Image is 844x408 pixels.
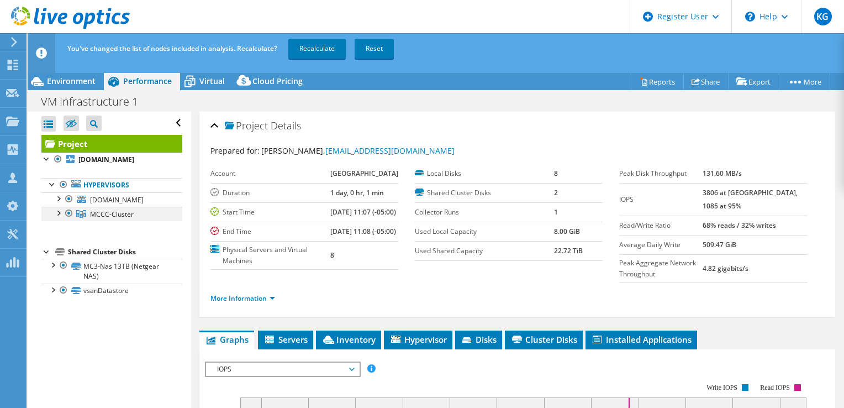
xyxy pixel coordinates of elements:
b: 8 [554,169,558,178]
a: Hypervisors [41,178,182,192]
div: Shared Cluster Disks [68,245,182,259]
a: More [779,73,830,90]
label: Local Disks [415,168,554,179]
b: 22.72 TiB [554,246,583,255]
label: Average Daily Write [619,239,703,250]
label: Peak Disk Throughput [619,168,703,179]
span: Installed Applications [591,334,692,345]
b: 4.82 gigabits/s [703,264,748,273]
b: 68% reads / 32% writes [703,221,776,230]
label: Used Shared Capacity [415,245,554,257]
label: Prepared for: [210,145,260,156]
label: Duration [210,187,330,198]
span: Virtual [199,76,225,86]
b: 131.60 MB/s [703,169,742,178]
label: IOPS [619,194,703,205]
label: Read/Write Ratio [619,220,703,231]
b: 509.47 GiB [703,240,736,249]
a: Share [683,73,729,90]
b: 1 [554,207,558,217]
label: End Time [210,226,330,237]
span: Project [225,121,268,132]
a: Reports [631,73,684,90]
a: [DOMAIN_NAME] [41,192,182,207]
span: [DOMAIN_NAME] [90,195,144,205]
label: Physical Servers and Virtual Machines [210,244,330,266]
span: Performance [123,76,172,86]
b: 1 day, 0 hr, 1 min [330,188,384,197]
span: KG [814,8,832,25]
b: 8.00 GiB [554,227,580,236]
b: [DATE] 11:08 (-05:00) [330,227,396,236]
a: [DOMAIN_NAME] [41,153,182,167]
span: Cloud Pricing [252,76,303,86]
a: MC3-Nas 13TB (Netgear NAS) [41,259,182,283]
span: Servers [263,334,308,345]
span: IOPS [212,363,354,376]
a: [EMAIL_ADDRESS][DOMAIN_NAME] [325,145,455,156]
span: Inventory [321,334,376,345]
a: MCCC-Cluster [41,207,182,221]
h1: VM Infrastructure 1 [36,96,155,108]
label: Peak Aggregate Network Throughput [619,258,703,280]
label: Used Local Capacity [415,226,554,237]
a: Recalculate [288,39,346,59]
span: Environment [47,76,96,86]
b: [GEOGRAPHIC_DATA] [330,169,398,178]
a: Export [728,73,779,90]
label: Shared Cluster Disks [415,187,554,198]
b: [DATE] 11:07 (-05:00) [330,207,396,217]
text: Read IOPS [760,384,790,391]
span: Graphs [205,334,249,345]
span: Disks [461,334,497,345]
span: Details [271,119,301,132]
svg: \n [745,12,755,22]
label: Start Time [210,207,330,218]
a: More Information [210,294,275,303]
span: Cluster Disks [510,334,577,345]
b: [DOMAIN_NAME] [78,155,134,164]
b: 3806 at [GEOGRAPHIC_DATA], 1085 at 95% [703,188,798,211]
a: vsanDatastore [41,284,182,298]
label: Account [210,168,330,179]
span: MCCC-Cluster [90,210,134,219]
text: Write IOPS [706,384,737,391]
label: Collector Runs [415,207,554,218]
b: 2 [554,188,558,197]
a: Reset [355,39,394,59]
span: You've changed the list of nodes included in analysis. Recalculate? [67,44,277,53]
a: Project [41,135,182,153]
span: [PERSON_NAME], [261,145,455,156]
b: 8 [330,250,334,260]
span: Hypervisor [389,334,447,345]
